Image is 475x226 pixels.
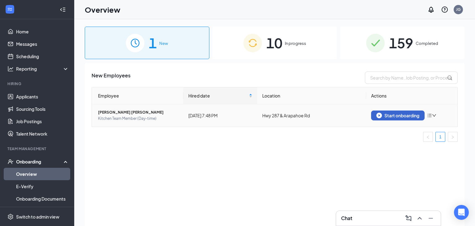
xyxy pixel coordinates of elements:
[456,7,461,12] div: JG
[16,214,59,220] div: Switch to admin view
[448,132,458,142] li: Next Page
[7,214,14,220] svg: Settings
[257,87,366,104] th: Location
[92,72,131,84] span: New Employees
[16,115,69,128] a: Job Postings
[92,87,183,104] th: Employee
[60,7,66,13] svg: Collapse
[16,168,69,180] a: Overview
[341,215,352,222] h3: Chat
[159,40,168,46] span: New
[16,128,69,140] a: Talent Network
[7,66,14,72] svg: Analysis
[415,213,425,223] button: ChevronUp
[427,6,435,13] svg: Notifications
[454,205,469,220] div: Open Intercom Messenger
[85,4,120,15] h1: Overview
[404,213,413,223] button: ComposeMessage
[7,6,13,12] svg: WorkstreamLogo
[16,38,69,50] a: Messages
[98,115,178,122] span: Kitchen Team Member (Day-time)
[426,135,430,139] span: left
[16,90,69,103] a: Applicants
[416,215,423,222] svg: ChevronUp
[7,81,68,86] div: Hiring
[7,159,14,165] svg: UserCheck
[376,113,419,118] div: Start onboarding
[371,111,425,120] button: Start onboarding
[16,66,69,72] div: Reporting
[432,113,436,118] span: down
[427,113,432,118] span: bars
[7,146,68,151] div: Team Management
[366,87,458,104] th: Actions
[365,72,458,84] input: Search by Name, Job Posting, or Process
[436,132,445,141] a: 1
[149,32,157,54] span: 1
[188,112,253,119] div: [DATE] 7:48 PM
[16,50,69,63] a: Scheduling
[448,132,458,142] button: right
[285,40,306,46] span: In progress
[423,132,433,142] li: Previous Page
[427,215,434,222] svg: Minimize
[405,215,412,222] svg: ComposeMessage
[451,135,455,139] span: right
[188,92,248,99] span: Hired date
[16,25,69,38] a: Home
[266,32,282,54] span: 10
[416,40,438,46] span: Completed
[257,104,366,127] td: Hwy 287 & Arapahoe Rd
[98,109,178,115] span: [PERSON_NAME] [PERSON_NAME]
[16,159,64,165] div: Onboarding
[16,103,69,115] a: Sourcing Tools
[16,193,69,205] a: Onboarding Documents
[16,205,69,217] a: Activity log
[423,132,433,142] button: left
[435,132,445,142] li: 1
[16,180,69,193] a: E-Verify
[389,32,413,54] span: 159
[426,213,436,223] button: Minimize
[441,6,448,13] svg: QuestionInfo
